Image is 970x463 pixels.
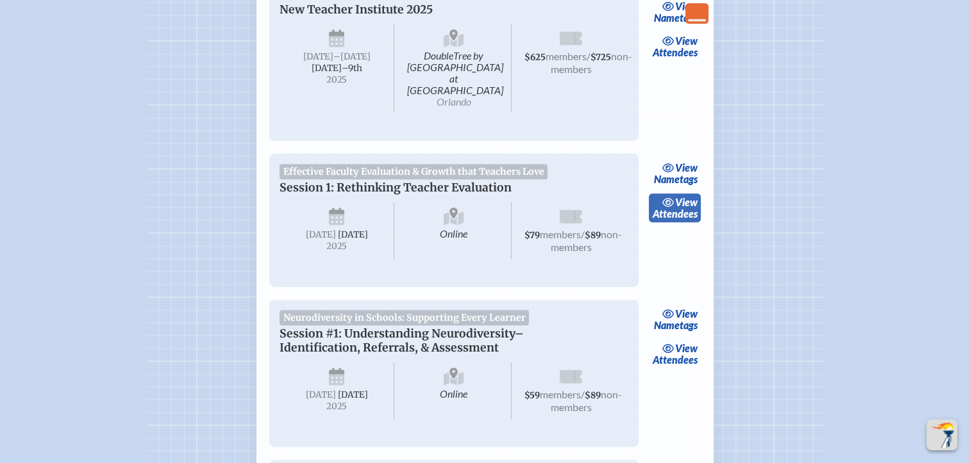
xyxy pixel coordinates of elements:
[551,50,632,75] span: non-members
[290,402,383,411] span: 2025
[587,50,590,62] span: /
[312,63,362,74] span: [DATE]–⁠9th
[280,181,603,195] p: Session 1: Rethinking Teacher Evaluation
[306,229,336,240] span: [DATE]
[675,196,698,208] span: view
[585,230,601,241] span: $89
[280,3,603,17] p: New Teacher Institute 2025
[333,51,371,62] span: –[DATE]
[675,342,698,354] span: view
[926,419,957,450] button: Scroll Top
[581,228,585,240] span: /
[290,241,383,251] span: 2025
[290,75,383,85] span: 2025
[929,422,955,448] img: To the top
[397,202,512,259] span: Online
[540,228,581,240] span: members
[306,389,336,400] span: [DATE]
[280,310,529,325] span: Neurodiversity in Schools: Supporting Every Learner
[524,52,546,63] span: $625
[303,51,333,62] span: [DATE]
[649,193,701,223] a: viewAttendees
[280,327,603,355] p: Session #1: Understanding Neurodiversity–Identification, Referrals, & Assessment
[540,388,581,400] span: members
[546,50,587,62] span: members
[338,389,368,400] span: [DATE]
[585,390,601,401] span: $89
[581,388,585,400] span: /
[524,390,540,401] span: $59
[649,339,701,369] a: viewAttendees
[551,388,622,413] span: non-members
[524,230,540,241] span: $79
[437,95,471,108] span: Orlando
[397,362,512,419] span: Online
[551,228,622,253] span: non-members
[338,229,368,240] span: [DATE]
[590,52,611,63] span: $725
[280,164,548,179] span: Effective Faculty Evaluation & Growth that Teachers Love
[675,161,698,174] span: view
[397,24,512,113] span: DoubleTree by [GEOGRAPHIC_DATA] at [GEOGRAPHIC_DATA]
[675,307,698,320] span: view
[650,305,701,334] a: viewNametags
[675,35,698,47] span: view
[649,32,701,61] a: viewAttendees
[650,159,701,188] a: viewNametags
